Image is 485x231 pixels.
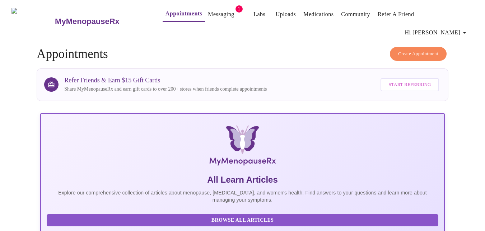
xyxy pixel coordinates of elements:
a: Start Referring [379,74,440,95]
a: Refer a Friend [378,9,414,19]
button: Start Referring [381,78,439,91]
h3: Refer Friends & Earn $15 Gift Cards [64,77,267,84]
a: Appointments [165,9,202,19]
h5: All Learn Articles [47,174,438,186]
p: Explore our comprehensive collection of articles about menopause, [MEDICAL_DATA], and women's hea... [47,189,438,203]
span: Create Appointment [398,50,438,58]
a: Medications [303,9,334,19]
a: Uploads [276,9,296,19]
button: Refer a Friend [375,7,417,21]
span: Hi [PERSON_NAME] [405,28,469,38]
a: Messaging [208,9,234,19]
h3: MyMenopauseRx [55,17,120,26]
h4: Appointments [37,47,448,61]
button: Medications [300,7,336,21]
a: Labs [253,9,265,19]
button: Hi [PERSON_NAME] [402,25,472,40]
span: Start Referring [388,81,431,89]
a: Community [341,9,370,19]
span: Browse All Articles [54,216,431,225]
button: Uploads [273,7,299,21]
button: Messaging [205,7,237,21]
a: MyMenopauseRx [54,9,148,34]
button: Browse All Articles [47,214,438,227]
button: Create Appointment [390,47,447,61]
a: Browse All Articles [47,217,440,223]
p: Share MyMenopauseRx and earn gift cards to over 200+ stores when friends complete appointments [64,86,267,93]
span: 1 [235,5,243,13]
img: MyMenopauseRx Logo [107,125,377,168]
img: MyMenopauseRx Logo [11,8,54,35]
button: Labs [248,7,271,21]
button: Community [338,7,373,21]
button: Appointments [163,6,205,22]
